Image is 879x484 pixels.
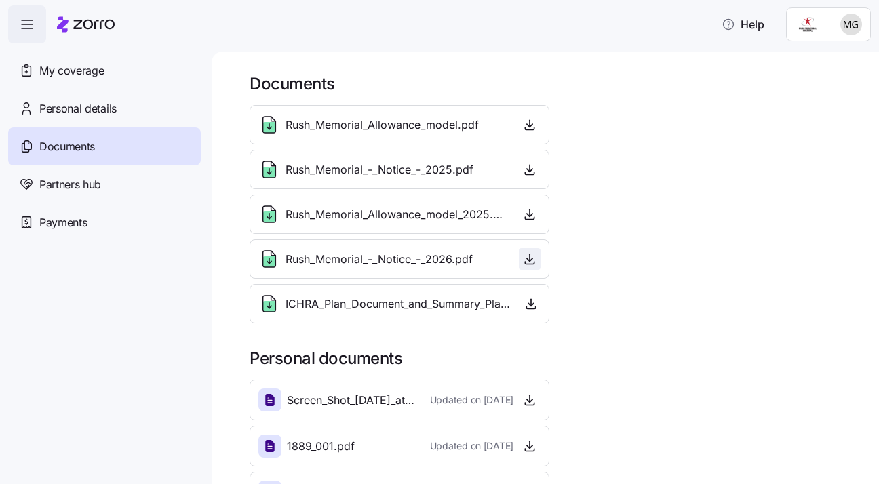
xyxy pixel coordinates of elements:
img: b3b5cb7cbef9796df6da526733751c09 [840,14,862,35]
h1: Documents [250,73,860,94]
span: Screen_Shot_[DATE]_at_[DATE].png [287,392,419,409]
span: Personal details [39,100,117,117]
span: Rush_Memorial_Allowance_model.pdf [286,117,479,134]
a: My coverage [8,52,201,89]
h1: Personal documents [250,348,860,369]
button: Help [711,11,775,38]
span: Help [722,16,764,33]
span: Rush_Memorial_-_Notice_-_2026.pdf [286,251,473,268]
span: Partners hub [39,176,101,193]
a: Payments [8,203,201,241]
span: Rush_Memorial_-_Notice_-_2025.pdf [286,161,473,178]
a: Partners hub [8,165,201,203]
span: Payments [39,214,87,231]
a: Documents [8,127,201,165]
span: Updated on [DATE] [430,393,513,407]
span: Rush_Memorial_Allowance_model_2025.pdf [286,206,508,223]
span: ICHRA_Plan_Document_and_Summary_Plan_Description_-_2026.pdf [286,296,511,312]
span: 1889_001.pdf [287,438,355,455]
span: Updated on [DATE] [430,439,513,453]
img: Employer logo [795,16,821,33]
span: My coverage [39,62,104,79]
a: Personal details [8,89,201,127]
span: Documents [39,138,95,155]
